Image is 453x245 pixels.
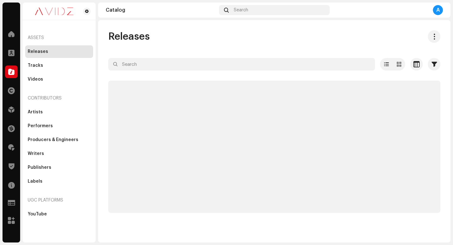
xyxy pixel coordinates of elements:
[28,212,47,217] div: YouTube
[106,8,216,13] div: Catalog
[28,151,44,156] div: Writers
[25,120,93,132] re-m-nav-item: Performers
[108,58,375,71] input: Search
[25,147,93,160] re-m-nav-item: Writers
[25,106,93,118] re-m-nav-item: Artists
[25,73,93,86] re-m-nav-item: Videos
[108,30,150,43] span: Releases
[25,193,93,208] re-a-nav-header: UGC Platforms
[28,137,78,142] div: Producers & Engineers
[25,175,93,188] re-m-nav-item: Labels
[25,161,93,174] re-m-nav-item: Publishers
[28,77,43,82] div: Videos
[28,110,43,115] div: Artists
[28,8,81,15] img: 0c631eef-60b6-411a-a233-6856366a70de
[25,30,93,45] re-a-nav-header: Assets
[25,134,93,146] re-m-nav-item: Producers & Engineers
[28,179,42,184] div: Labels
[234,8,248,13] span: Search
[28,123,53,128] div: Performers
[25,91,93,106] re-a-nav-header: Contributors
[28,63,43,68] div: Tracks
[25,59,93,72] re-m-nav-item: Tracks
[25,45,93,58] re-m-nav-item: Releases
[28,165,51,170] div: Publishers
[25,208,93,220] re-m-nav-item: YouTube
[433,5,443,15] div: A
[28,49,48,54] div: Releases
